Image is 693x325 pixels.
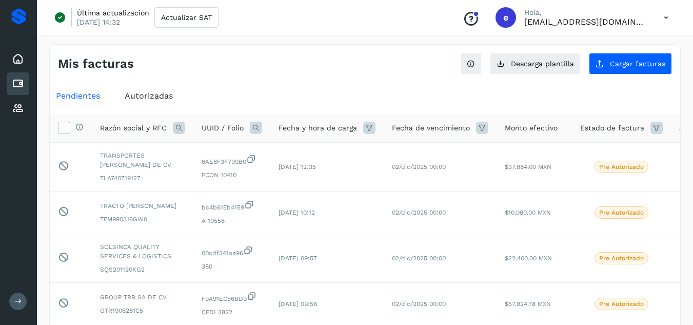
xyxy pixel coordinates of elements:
span: TRANSPORTES [PERSON_NAME] DE CV [100,151,185,169]
div: Cuentas por pagar [7,72,29,95]
span: $22,400.00 MXN [505,255,552,262]
div: Proveedores [7,97,29,120]
p: Pre Autorizado [599,255,644,262]
p: Pre Autorizado [599,163,644,170]
span: [DATE] 10:12 [279,209,315,216]
span: TLA740719127 [100,174,185,183]
span: [DATE] 12:35 [279,163,316,170]
p: Pre Autorizado [599,209,644,216]
p: Pre Autorizado [599,300,644,308]
span: Estado de factura [580,123,644,133]
span: 02/dic/2025 00:00 [392,255,446,262]
span: Descarga plantilla [511,60,574,67]
span: Fecha de vencimiento [392,123,470,133]
span: bc4b615b4159 [202,200,262,212]
span: Cargar facturas [610,60,665,67]
span: Actualizar SAT [161,14,212,21]
h4: Mis facturas [58,56,134,71]
span: GROUP TRB SA DE CV [100,293,185,302]
span: [DATE] 09:57 [279,255,317,262]
p: Hola, [524,8,647,17]
span: Autorizadas [125,91,173,101]
span: SOLSINCA QUALITY SERVICES & LOGISTICS [100,242,185,261]
span: 02/dic/2025 00:00 [392,209,446,216]
span: $10,080.00 MXN [505,209,551,216]
span: 380 [202,262,262,271]
span: $57,924.78 MXN [505,300,551,308]
div: Inicio [7,48,29,70]
button: Actualizar SAT [154,7,219,28]
span: 6AE6F3F709B0 [202,154,262,166]
span: F9A91EC56BD9 [202,291,262,303]
span: GTR1906281C5 [100,306,185,315]
span: $37,884.00 MXN [505,163,551,170]
p: Última actualización [77,8,149,17]
span: TRACTO [PERSON_NAME] [100,201,185,211]
span: Monto efectivo [505,123,558,133]
span: 02/dic/2025 00:00 [392,300,446,308]
button: Cargar facturas [589,53,672,74]
p: [DATE] 14:32 [77,17,120,27]
span: Razón social y RFC [100,123,167,133]
span: 00cdf341aa96 [202,245,262,258]
span: UUID / Folio [202,123,244,133]
span: SQS201120KG2 [100,265,185,274]
button: Descarga plantilla [490,53,581,74]
span: A 10556 [202,216,262,225]
span: CFDI 3822 [202,308,262,317]
span: Pendientes [56,91,100,101]
span: [DATE] 09:56 [279,300,317,308]
p: eestrada@grupo-gmx.com [524,17,647,27]
span: FCON 10410 [202,170,262,180]
span: TFM990316GW0 [100,215,185,224]
span: Fecha y hora de carga [279,123,357,133]
span: 02/dic/2025 00:00 [392,163,446,170]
